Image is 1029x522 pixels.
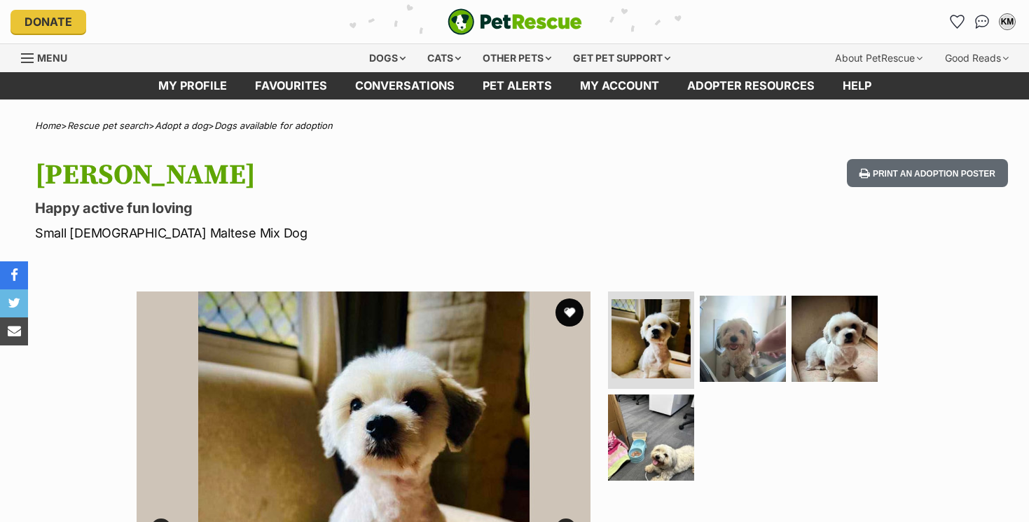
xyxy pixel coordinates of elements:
a: PetRescue [448,8,582,35]
img: chat-41dd97257d64d25036548639549fe6c8038ab92f7586957e7f3b1b290dea8141.svg [975,15,990,29]
img: logo-e224e6f780fb5917bec1dbf3a21bbac754714ae5b6737aabdf751b685950b380.svg [448,8,582,35]
img: Photo of Wilson [792,296,878,382]
h1: [PERSON_NAME] [35,159,627,191]
img: Photo of Wilson [612,299,691,378]
a: Adopt a dog [155,120,208,131]
a: Favourites [241,72,341,99]
p: Happy active fun loving [35,198,627,218]
a: Help [829,72,885,99]
a: My profile [144,72,241,99]
a: Donate [11,10,86,34]
a: Favourites [946,11,968,33]
div: KM [1000,15,1014,29]
button: Print an adoption poster [847,159,1008,188]
img: Photo of Wilson [700,296,786,382]
div: Dogs [359,44,415,72]
p: Small [DEMOGRAPHIC_DATA] Maltese Mix Dog [35,224,627,242]
div: Get pet support [563,44,680,72]
a: conversations [341,72,469,99]
a: Rescue pet search [67,120,149,131]
a: My account [566,72,673,99]
div: Other pets [473,44,561,72]
span: Menu [37,52,67,64]
ul: Account quick links [946,11,1018,33]
button: My account [996,11,1018,33]
div: Cats [417,44,471,72]
a: Adopter resources [673,72,829,99]
img: Photo of Wilson [608,394,694,481]
a: Pet alerts [469,72,566,99]
div: Good Reads [935,44,1018,72]
a: Menu [21,44,77,69]
a: Conversations [971,11,993,33]
a: Dogs available for adoption [214,120,333,131]
a: Home [35,120,61,131]
button: favourite [555,298,583,327]
div: About PetRescue [825,44,932,72]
